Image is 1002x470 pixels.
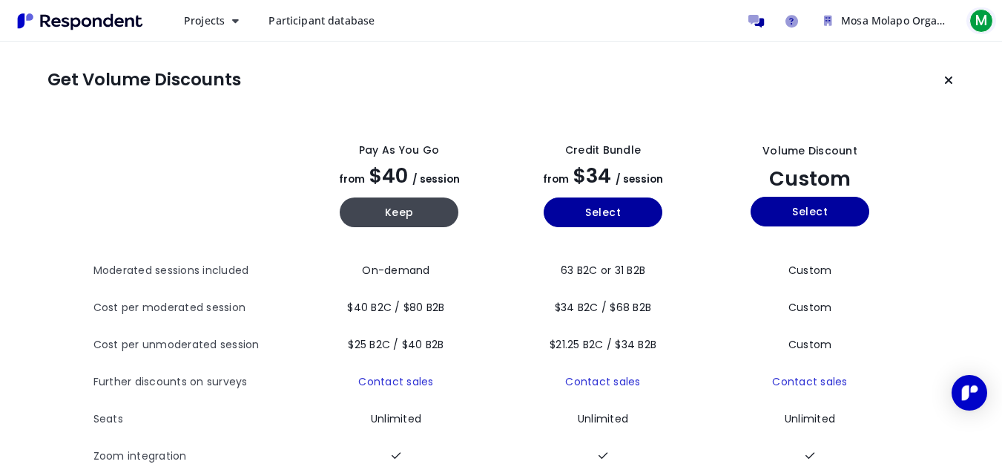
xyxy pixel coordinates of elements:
span: $34 [573,162,611,189]
span: $21.25 B2C / $34 B2B [550,337,656,352]
button: Select yearly basic plan [544,198,662,227]
span: Custom [788,300,832,315]
a: Message participants [741,6,771,36]
div: Open Intercom Messenger [952,375,987,411]
span: Custom [788,337,832,352]
th: Cost per moderated session [93,290,297,327]
span: Unlimited [785,411,835,426]
span: On-demand [362,263,429,278]
div: Volume Discount [762,143,857,159]
button: Projects [172,7,251,34]
span: $40 B2C / $80 B2B [347,300,444,315]
th: Further discounts on surveys [93,364,297,401]
span: Participant database [268,13,375,27]
span: $34 B2C / $68 B2B [555,300,651,315]
div: Pay as you go [359,143,439,158]
span: $40 [369,162,408,189]
span: from [339,172,365,186]
div: Credit Bundle [565,143,641,158]
span: Custom [769,165,851,192]
span: $25 B2C / $40 B2B [348,337,444,352]
img: Respondent [12,9,148,33]
span: / session [412,172,460,186]
th: Moderated sessions included [93,252,297,290]
th: Cost per unmoderated session [93,327,297,364]
span: Custom [788,263,832,278]
span: / session [616,172,663,186]
a: Contact sales [772,374,847,389]
a: Contact sales [565,374,640,389]
span: M [969,9,993,33]
span: from [543,172,569,186]
span: Unlimited [371,411,421,426]
a: Contact sales [358,374,433,389]
button: Select yearly custom_static plan [751,197,869,226]
th: Seats [93,401,297,438]
button: Keep current plan [934,65,963,95]
span: Projects [184,13,225,27]
span: Unlimited [578,411,628,426]
button: M [966,7,996,34]
a: Help and support [777,6,806,36]
span: 63 B2C or 31 B2B [561,263,645,278]
h1: Get Volume Discounts [47,70,241,91]
a: Participant database [257,7,386,34]
button: Keep current yearly payg plan [340,198,458,227]
button: Mosa Molapo Organisation Team [812,7,960,34]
